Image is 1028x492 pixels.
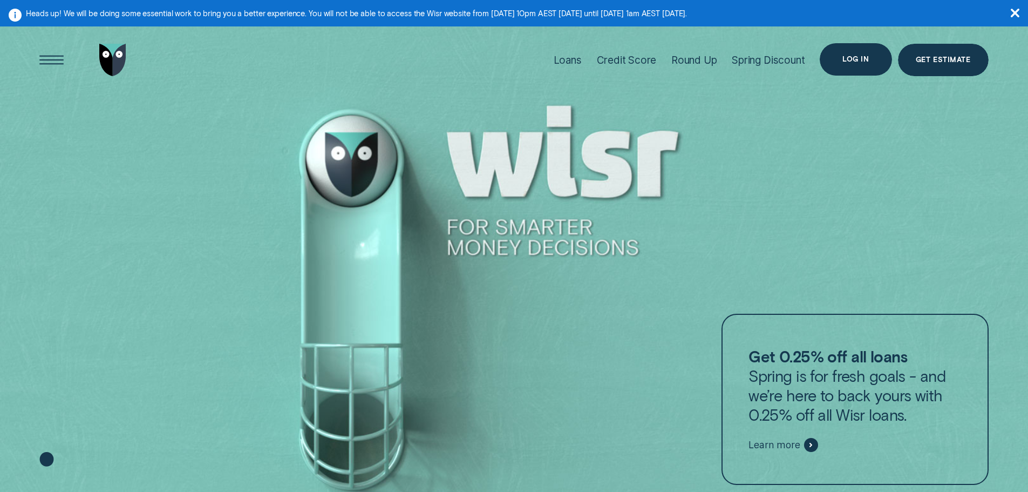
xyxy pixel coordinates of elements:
div: Log in [842,56,869,63]
button: Log in [820,43,891,76]
a: Spring Discount [732,24,805,96]
a: Credit Score [597,24,657,96]
div: Round Up [671,54,717,66]
a: Get 0.25% off all loansSpring is for fresh goals - and we’re here to back yours with 0.25% off al... [721,314,988,486]
img: Wisr [99,44,126,76]
p: Spring is for fresh goals - and we’re here to back yours with 0.25% off all Wisr loans. [748,347,961,424]
div: Credit Score [597,54,657,66]
a: Get Estimate [898,44,989,76]
a: Loans [554,24,582,96]
div: Loans [554,54,582,66]
button: Open Menu [36,44,68,76]
a: Go to home page [97,24,129,96]
a: Round Up [671,24,717,96]
strong: Get 0.25% off all loans [748,347,907,366]
div: Spring Discount [732,54,805,66]
span: Learn more [748,439,800,451]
